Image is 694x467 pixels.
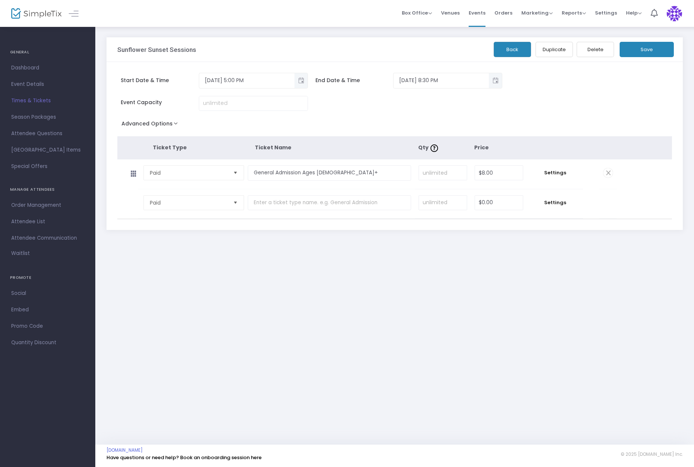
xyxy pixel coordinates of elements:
[107,454,262,461] a: Have questions or need help? Book an onboarding session here
[11,250,30,257] span: Waitlist
[199,96,308,110] input: unlimited
[595,3,617,22] span: Settings
[11,96,84,106] span: Times & Tickets
[11,305,84,315] span: Embed
[11,63,84,73] span: Dashboard
[469,3,485,22] span: Events
[199,74,294,87] input: Select date & time
[11,289,84,298] span: Social
[419,166,467,180] input: unlimited
[475,166,523,180] input: Price
[294,73,308,88] button: Toggle popup
[248,165,411,181] input: Enter a ticket type name. e.g. General Admission
[117,118,185,132] button: Advanced Options
[11,200,84,210] span: Order Management
[626,9,642,16] span: Help
[117,46,196,53] h3: Sunflower Sunset Sessions
[150,169,227,177] span: Paid
[315,77,394,84] span: End Date & Time
[230,166,241,180] button: Select
[474,144,489,151] span: Price
[418,144,440,151] span: Qty
[121,77,199,84] span: Start Date & Time
[11,321,84,331] span: Promo Code
[107,447,143,453] a: [DOMAIN_NAME]
[394,74,489,87] input: Select date & time
[419,196,467,210] input: unlimited
[494,3,512,22] span: Orders
[577,42,614,57] button: Delete
[494,42,531,57] button: Back
[431,144,438,152] img: question-mark
[620,42,674,57] button: Save
[248,195,411,211] input: Enter a ticket type name. e.g. General Admission
[11,129,84,138] span: Attendee Questions
[11,112,84,122] span: Season Packages
[621,451,683,457] span: © 2025 [DOMAIN_NAME] Inc.
[150,199,227,206] span: Paid
[230,196,241,210] button: Select
[153,144,187,151] span: Ticket Type
[255,144,292,151] span: Ticket Name
[10,45,85,60] h4: GENERAL
[121,99,199,106] span: Event Capacity
[11,145,84,155] span: [GEOGRAPHIC_DATA] Items
[489,73,502,88] button: Toggle popup
[11,162,84,171] span: Special Offers
[441,3,460,22] span: Venues
[562,9,586,16] span: Reports
[10,270,85,285] h4: PROMOTE
[475,196,523,210] input: Price
[531,199,579,206] span: Settings
[536,42,573,57] button: Duplicate
[11,233,84,243] span: Attendee Communication
[11,338,84,348] span: Quantity Discount
[521,9,553,16] span: Marketing
[531,169,579,177] span: Settings
[402,9,432,16] span: Box Office
[11,217,84,227] span: Attendee List
[11,80,84,89] span: Event Details
[10,182,85,197] h4: MANAGE ATTENDEES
